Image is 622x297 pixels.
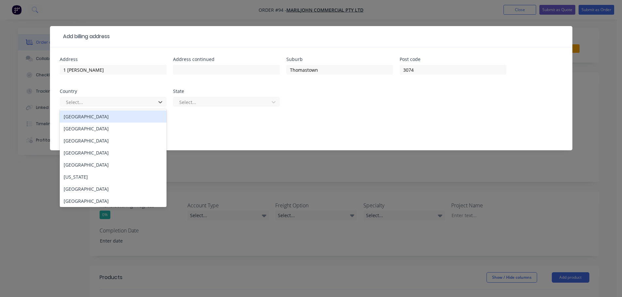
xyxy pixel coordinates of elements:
div: Address continued [173,57,280,62]
div: Suburb [286,57,393,62]
div: State [173,89,280,94]
div: [GEOGRAPHIC_DATA] [60,159,167,171]
div: [GEOGRAPHIC_DATA] [60,123,167,135]
div: [GEOGRAPHIC_DATA] [60,111,167,123]
div: [GEOGRAPHIC_DATA] [60,183,167,195]
div: Address [60,57,167,62]
div: [GEOGRAPHIC_DATA] [60,147,167,159]
div: Add billing address [60,33,110,40]
div: [US_STATE] [60,171,167,183]
div: Country [60,89,167,94]
div: Post code [400,57,506,62]
div: [GEOGRAPHIC_DATA] [60,135,167,147]
div: [GEOGRAPHIC_DATA] [60,195,167,207]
